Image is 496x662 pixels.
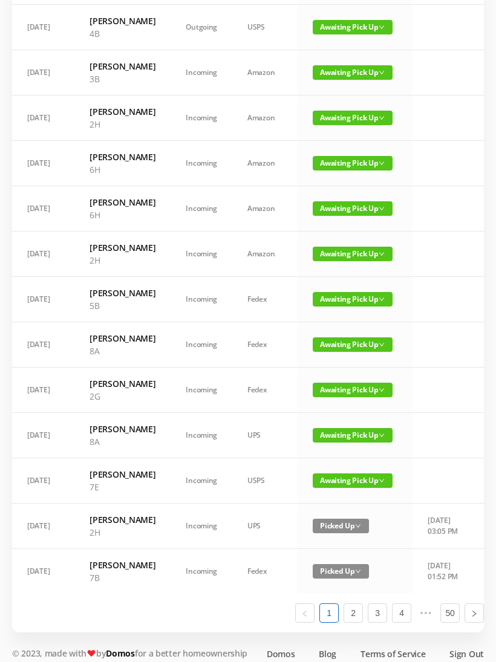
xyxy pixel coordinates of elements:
[90,299,155,312] p: 5B
[313,65,393,80] span: Awaiting Pick Up
[355,568,361,574] i: icon: down
[465,603,484,623] li: Next Page
[90,254,155,267] p: 2H
[441,604,459,622] a: 50
[12,277,74,322] td: [DATE]
[171,50,232,96] td: Incoming
[379,24,385,30] i: icon: down
[319,603,339,623] li: 1
[313,473,393,488] span: Awaiting Pick Up
[12,96,74,141] td: [DATE]
[232,368,298,413] td: Fedex
[90,332,155,345] h6: [PERSON_NAME]
[471,610,478,617] i: icon: right
[313,428,393,443] span: Awaiting Pick Up
[232,186,298,232] td: Amazon
[392,603,411,623] li: 4
[232,549,298,594] td: Fedex
[379,206,385,212] i: icon: down
[12,141,74,186] td: [DATE]
[301,610,308,617] i: icon: left
[12,413,74,458] td: [DATE]
[379,387,385,393] i: icon: down
[90,241,155,254] h6: [PERSON_NAME]
[12,232,74,277] td: [DATE]
[368,603,387,623] li: 3
[90,209,155,221] p: 6H
[379,478,385,484] i: icon: down
[90,151,155,163] h6: [PERSON_NAME]
[344,604,362,622] a: 2
[106,647,135,659] a: Domos
[12,50,74,96] td: [DATE]
[313,247,393,261] span: Awaiting Pick Up
[171,322,232,368] td: Incoming
[379,115,385,121] i: icon: down
[313,292,393,307] span: Awaiting Pick Up
[313,20,393,34] span: Awaiting Pick Up
[90,196,155,209] h6: [PERSON_NAME]
[379,432,385,438] i: icon: down
[232,232,298,277] td: Amazon
[320,604,338,622] a: 1
[90,435,155,448] p: 8A
[379,342,385,348] i: icon: down
[440,603,460,623] li: 50
[12,5,74,50] td: [DATE]
[90,526,155,539] p: 2H
[232,5,298,50] td: USPS
[12,504,74,549] td: [DATE]
[232,504,298,549] td: UPS
[171,549,232,594] td: Incoming
[416,603,436,623] span: •••
[90,390,155,403] p: 2G
[171,96,232,141] td: Incoming
[416,603,436,623] li: Next 5 Pages
[90,377,155,390] h6: [PERSON_NAME]
[90,423,155,435] h6: [PERSON_NAME]
[12,549,74,594] td: [DATE]
[12,368,74,413] td: [DATE]
[355,523,361,529] i: icon: down
[171,277,232,322] td: Incoming
[90,163,155,176] p: 6H
[313,383,393,397] span: Awaiting Pick Up
[90,559,155,571] h6: [PERSON_NAME]
[379,160,385,166] i: icon: down
[171,5,232,50] td: Outgoing
[232,50,298,96] td: Amazon
[90,105,155,118] h6: [PERSON_NAME]
[171,458,232,504] td: Incoming
[393,604,411,622] a: 4
[171,504,232,549] td: Incoming
[90,15,155,27] h6: [PERSON_NAME]
[90,73,155,85] p: 3B
[171,186,232,232] td: Incoming
[90,571,155,584] p: 7B
[379,296,385,302] i: icon: down
[361,647,425,660] a: Terms of Service
[313,519,369,533] span: Picked Up
[12,322,74,368] td: [DATE]
[232,96,298,141] td: Amazon
[90,60,155,73] h6: [PERSON_NAME]
[171,413,232,458] td: Incoming
[313,111,393,125] span: Awaiting Pick Up
[449,647,484,660] a: Sign Out
[413,549,476,594] td: [DATE] 01:52 PM
[413,504,476,549] td: [DATE] 03:05 PM
[313,564,369,579] span: Picked Up
[90,118,155,131] p: 2H
[90,481,155,493] p: 7E
[267,647,295,660] a: Domos
[232,413,298,458] td: UPS
[90,345,155,357] p: 8A
[232,277,298,322] td: Fedex
[171,232,232,277] td: Incoming
[313,201,393,216] span: Awaiting Pick Up
[368,604,387,622] a: 3
[90,287,155,299] h6: [PERSON_NAME]
[171,368,232,413] td: Incoming
[344,603,363,623] li: 2
[379,70,385,76] i: icon: down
